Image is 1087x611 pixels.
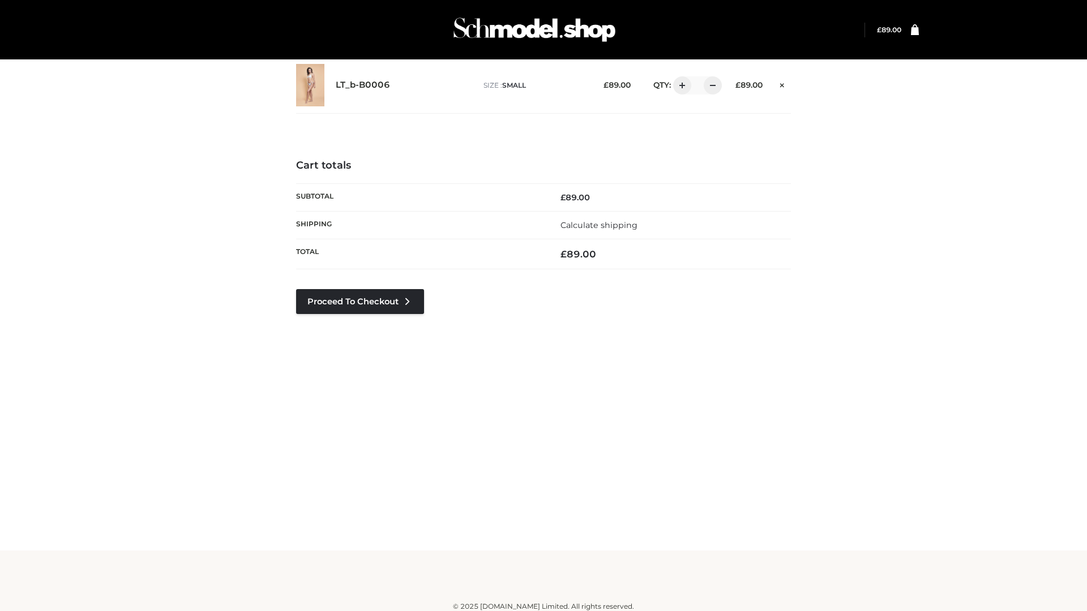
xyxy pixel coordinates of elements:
img: LT_b-B0006 - SMALL [296,64,324,106]
span: SMALL [502,81,526,89]
a: Proceed to Checkout [296,289,424,314]
span: £ [877,25,881,34]
div: QTY: [642,76,718,94]
th: Total [296,239,543,269]
span: £ [735,80,741,89]
span: £ [560,192,566,203]
bdi: 89.00 [735,80,763,89]
a: Calculate shipping [560,220,637,230]
bdi: 89.00 [560,192,590,203]
span: £ [560,248,567,260]
bdi: 89.00 [604,80,631,89]
h4: Cart totals [296,160,791,172]
a: Remove this item [774,76,791,91]
img: Schmodel Admin 964 [450,7,619,52]
th: Subtotal [296,183,543,211]
bdi: 89.00 [877,25,901,34]
span: £ [604,80,609,89]
bdi: 89.00 [560,248,596,260]
th: Shipping [296,211,543,239]
p: size : [483,80,586,91]
a: £89.00 [877,25,901,34]
a: LT_b-B0006 [336,80,390,91]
